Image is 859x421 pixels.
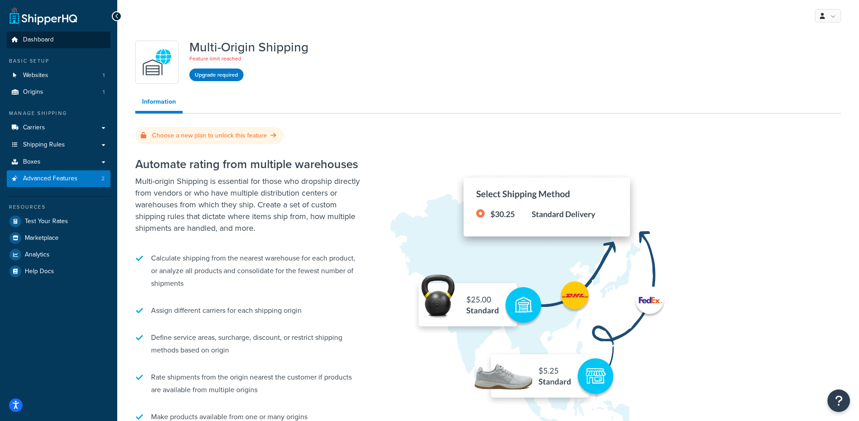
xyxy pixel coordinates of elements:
a: Boxes [7,154,110,170]
h2: Automate rating from multiple warehouses [135,158,361,171]
a: Choose a new plan to unlock this feature [141,131,278,140]
li: Rate shipments from the origin nearest the customer if products are available from multiple origins [135,366,361,401]
div: Manage Shipping [7,110,110,117]
li: Advanced Features [7,170,110,187]
span: Help Docs [25,268,54,275]
p: Feature limit reached [189,54,308,63]
span: Websites [23,72,48,79]
li: Websites [7,67,110,84]
div: Resources [7,203,110,211]
a: Test Your Rates [7,213,110,229]
span: Analytics [25,251,50,259]
span: 1 [103,88,105,96]
li: Origins [7,84,110,101]
li: Define service areas, surcharge, discount, or restrict shipping methods based on origin [135,327,361,361]
a: Help Docs [7,263,110,279]
li: Calculate shipping from the nearest warehouse for each product, or analyze all products and conso... [135,247,361,294]
span: Shipping Rules [23,141,65,149]
span: 1 [103,72,105,79]
span: Advanced Features [23,175,78,183]
p: Multi-origin Shipping is essential for those who dropship directly from vendors or who have multi... [135,175,361,234]
span: Test Your Rates [25,218,68,225]
a: Information [135,93,183,114]
a: Marketplace [7,230,110,246]
span: Origins [23,88,43,96]
button: Upgrade required [189,69,243,81]
span: Marketplace [25,234,59,242]
h1: Multi-Origin Shipping [189,41,308,54]
a: Analytics [7,247,110,263]
a: Carriers [7,119,110,136]
span: Carriers [23,124,45,132]
span: Boxes [23,158,41,166]
div: Basic Setup [7,57,110,65]
span: 2 [101,175,105,183]
a: Dashboard [7,32,110,48]
span: Dashboard [23,36,54,44]
a: Websites1 [7,67,110,84]
button: Open Resource Center [827,389,850,412]
img: WatD5o0RtDAAAAAElFTkSuQmCC [141,46,173,78]
a: Advanced Features2 [7,170,110,187]
a: Shipping Rules [7,137,110,153]
li: Assign different carriers for each shipping origin [135,300,361,321]
a: Origins1 [7,84,110,101]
